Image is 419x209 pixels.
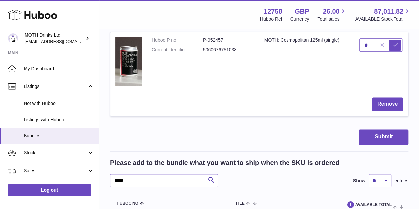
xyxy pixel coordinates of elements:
dt: Current identifier [152,47,203,53]
a: 26.00 Total sales [317,7,347,22]
dt: Huboo P no [152,37,203,43]
span: Listings [24,83,87,90]
span: Not with Huboo [24,100,94,107]
dd: 5060676751038 [203,47,254,53]
button: Submit [359,129,408,145]
span: AVAILABLE Stock Total [355,16,411,22]
span: Title [234,201,244,206]
dd: P-952457 [203,37,254,43]
a: 87,011.82 AVAILABLE Stock Total [355,7,411,22]
span: Huboo no [117,201,138,206]
span: Bundles [24,133,94,139]
div: Currency [290,16,309,22]
span: Total sales [317,16,347,22]
div: Huboo Ref [260,16,282,22]
span: [EMAIL_ADDRESS][DOMAIN_NAME] [25,39,97,44]
a: Log out [8,184,91,196]
img: MOTH: Cosmopolitan 125ml (single) [115,37,142,86]
strong: GBP [295,7,309,16]
span: AVAILABLE Total [344,200,392,209]
span: Listings with Huboo [24,117,94,123]
span: 26.00 [323,7,339,16]
img: orders@mothdrinks.com [8,33,18,43]
h2: Please add to the bundle what you want to ship when the SKU is ordered [110,158,339,167]
div: MOTH Drinks Ltd [25,32,84,45]
span: 87,011.82 [374,7,403,16]
span: Stock [24,150,87,156]
button: Remove [372,97,403,111]
td: MOTH: Cosmopolitan 125ml (single) [259,32,355,92]
span: Sales [24,168,87,174]
strong: 12758 [264,7,282,16]
label: Show [353,178,365,184]
span: entries [394,178,408,184]
span: My Dashboard [24,66,94,72]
